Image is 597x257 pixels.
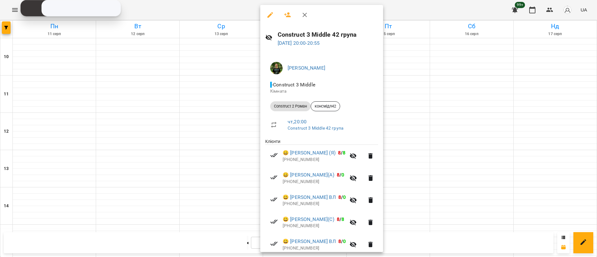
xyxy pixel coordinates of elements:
p: [PHONE_NUMBER] [283,223,346,229]
b: / [337,216,344,222]
a: 😀 [PERSON_NAME](А) [283,171,334,179]
b: / [338,150,345,156]
div: консмідл42 [311,101,340,111]
a: Construct 3 Middle 42 група [288,126,343,131]
span: 0 [341,172,344,178]
p: [PHONE_NUMBER] [283,245,346,251]
a: [DATE] 20:00-20:55 [278,40,320,46]
span: консмідл42 [311,103,340,109]
span: 0 [343,194,346,200]
span: 0 [343,238,346,244]
span: 8 [337,172,340,178]
span: 8 [338,150,341,156]
p: [PHONE_NUMBER] [283,157,346,163]
a: чт , 20:00 [288,119,307,125]
a: [PERSON_NAME] [288,65,325,71]
span: - Construct 3 Middle [270,82,317,88]
a: 😀 [PERSON_NAME] ВЛ [283,194,336,201]
span: Construct 2 Роман [270,103,311,109]
a: 😀 [PERSON_NAME] ВЛ [283,238,336,245]
a: 😀 [PERSON_NAME](С) [283,216,334,223]
span: 8 [341,216,344,222]
span: 8 [343,150,345,156]
span: 8 [338,238,341,244]
p: [PHONE_NUMBER] [283,179,346,185]
b: / [338,238,346,244]
span: 8 [338,194,341,200]
img: 956b478936bd37ea271409e9995a422e.jpg [270,62,283,74]
a: 😀 [PERSON_NAME] (Я) [283,149,336,157]
span: 8 [337,216,340,222]
svg: Візит сплачено [270,196,278,203]
h6: Construct 3 Middle 42 група [278,30,378,39]
svg: Візит сплачено [270,240,278,247]
p: Кімната [270,88,373,94]
b: / [338,194,346,200]
svg: Візит сплачено [270,151,278,159]
svg: Візит сплачено [270,218,278,225]
p: [PHONE_NUMBER] [283,201,346,207]
b: / [337,172,344,178]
